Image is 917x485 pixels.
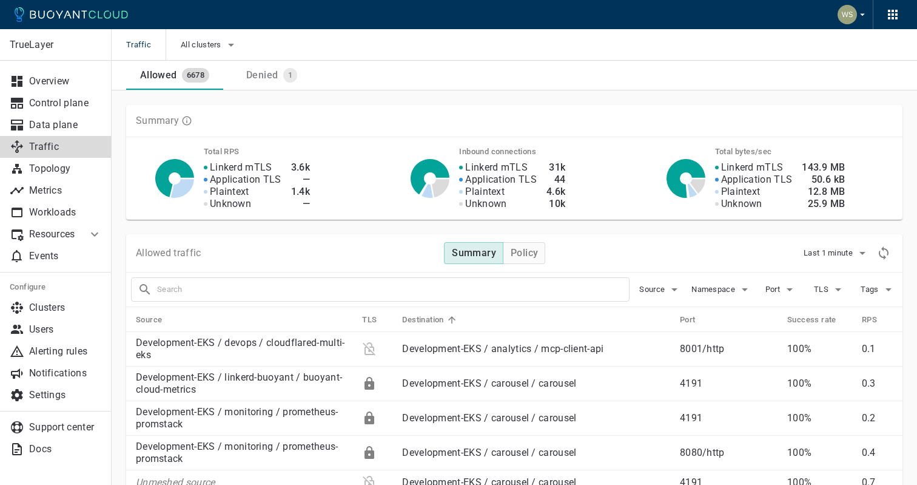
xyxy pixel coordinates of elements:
[29,302,102,314] p: Clusters
[804,248,855,258] span: Last 1 minute
[639,280,682,299] button: Source
[452,247,496,259] h4: Summary
[862,315,877,325] h5: RPS
[402,343,603,354] a: Development-EKS / analytics / mcp-client-api
[210,174,281,186] p: Application TLS
[29,163,102,175] p: Topology
[802,198,845,210] h4: 25.9 MB
[291,186,311,198] h4: 1.4k
[444,242,503,264] button: Summary
[546,198,566,210] h4: 10k
[721,186,761,198] p: Plaintext
[862,447,893,459] p: 0.4
[787,314,852,325] span: Success rate
[210,161,272,174] p: Linkerd mTLS
[465,186,505,198] p: Plaintext
[136,315,162,325] h5: Source
[721,161,784,174] p: Linkerd mTLS
[241,64,278,81] div: Denied
[29,389,102,401] p: Settings
[126,61,223,90] a: Allowed6678
[29,185,102,197] p: Metrics
[10,282,102,292] h5: Configure
[838,5,857,24] img: Weichung Shaw
[762,280,801,299] button: Port
[691,285,737,294] span: Namespace
[402,315,443,325] h5: Destination
[126,29,166,61] span: Traffic
[283,70,297,80] span: 1
[181,115,192,126] svg: TLS data is compiled from traffic seen by Linkerd proxies. RPS and TCP bytes reflect both inbound...
[680,343,778,355] p: 8001 / http
[691,280,752,299] button: Namespace
[136,337,345,361] a: Development-EKS / devops / cloudflared-multi-eks
[29,345,102,358] p: Alerting rules
[875,244,893,262] div: Refresh metrics
[804,244,870,262] button: Last 1 minute
[859,280,898,299] button: Tags
[721,198,762,210] p: Unknown
[29,421,102,433] p: Support center
[802,161,845,174] h4: 143.9 MB
[29,141,102,153] p: Traffic
[29,119,102,131] p: Data plane
[291,198,311,210] h4: —
[402,314,459,325] span: Destination
[861,285,881,294] span: Tags
[680,447,778,459] p: 8080 / http
[29,206,102,219] p: Workloads
[546,174,566,186] h4: 44
[362,314,392,325] span: TLS
[10,39,101,51] p: TrueLayer
[802,186,845,198] h4: 12.8 MB
[402,412,576,424] a: Development-EKS / carousel / carousel
[362,342,377,356] div: Plaintext
[29,228,78,240] p: Resources
[765,285,782,294] span: Port
[136,406,338,430] a: Development-EKS / monitoring / prometheus-promstack
[210,186,249,198] p: Plaintext
[136,115,179,127] p: Summary
[465,198,506,210] p: Unknown
[210,198,251,210] p: Unknown
[680,314,711,325] span: Port
[810,280,849,299] button: TLS
[29,324,102,336] p: Users
[546,161,566,174] h4: 31k
[402,378,576,389] a: Development-EKS / carousel / carousel
[511,247,538,259] h4: Policy
[862,314,893,325] span: RPS
[291,161,311,174] h4: 3.6k
[862,378,893,390] p: 0.3
[29,250,102,262] p: Events
[182,70,210,80] span: 6678
[29,75,102,87] p: Overview
[680,378,778,390] p: 4191
[721,174,793,186] p: Application TLS
[787,315,836,325] h5: Success rate
[29,97,102,109] p: Control plane
[546,186,566,198] h4: 4.6k
[29,367,102,379] p: Notifications
[136,371,342,395] a: Development-EKS / linkerd-buoyant / buoyant-cloud-metrics
[639,285,667,294] span: Source
[135,64,177,81] div: Allowed
[862,343,893,355] p: 0.1
[787,343,852,355] p: 100%
[291,174,311,186] h4: —
[136,314,178,325] span: Source
[680,315,696,325] h5: Port
[503,242,545,264] button: Policy
[787,447,852,459] p: 100%
[465,174,537,186] p: Application TLS
[136,247,201,259] p: Allowed traffic
[157,281,629,298] input: Search
[802,174,845,186] h4: 50.6 kB
[402,447,576,458] a: Development-EKS / carousel / carousel
[181,40,224,50] span: All clusters
[862,412,893,424] p: 0.2
[136,441,338,464] a: Development-EKS / monitoring / prometheus-promstack
[465,161,528,174] p: Linkerd mTLS
[787,378,852,390] p: 100%
[362,315,377,325] h5: TLS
